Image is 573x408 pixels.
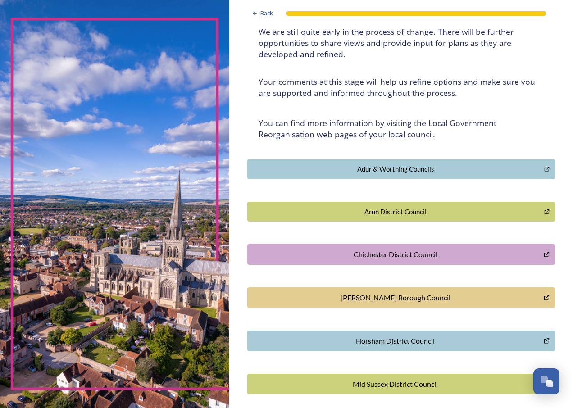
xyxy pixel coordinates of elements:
span: Back [260,9,273,18]
button: Open Chat [533,368,559,394]
div: Horsham District Council [252,335,539,346]
div: [PERSON_NAME] Borough Council [252,292,539,303]
h4: You can find more information by visiting the Local Government Reorganisation web pages of your l... [259,118,544,140]
div: Adur & Worthing Councils [252,164,539,174]
button: Chichester District Council [247,244,555,265]
button: Mid Sussex District Council [247,374,555,394]
button: Adur & Worthing Councils [247,159,555,179]
h4: Your comments at this stage will help us refine options and make sure you are supported and infor... [259,76,544,99]
div: Mid Sussex District Council [252,379,539,390]
button: Crawley Borough Council [247,287,555,308]
div: Arun District Council [252,207,539,217]
button: Arun District Council [247,202,555,222]
div: Chichester District Council [252,249,539,260]
h4: We are still quite early in the process of change. There will be further opportunities to share v... [259,26,544,60]
button: Horsham District Council [247,331,555,351]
